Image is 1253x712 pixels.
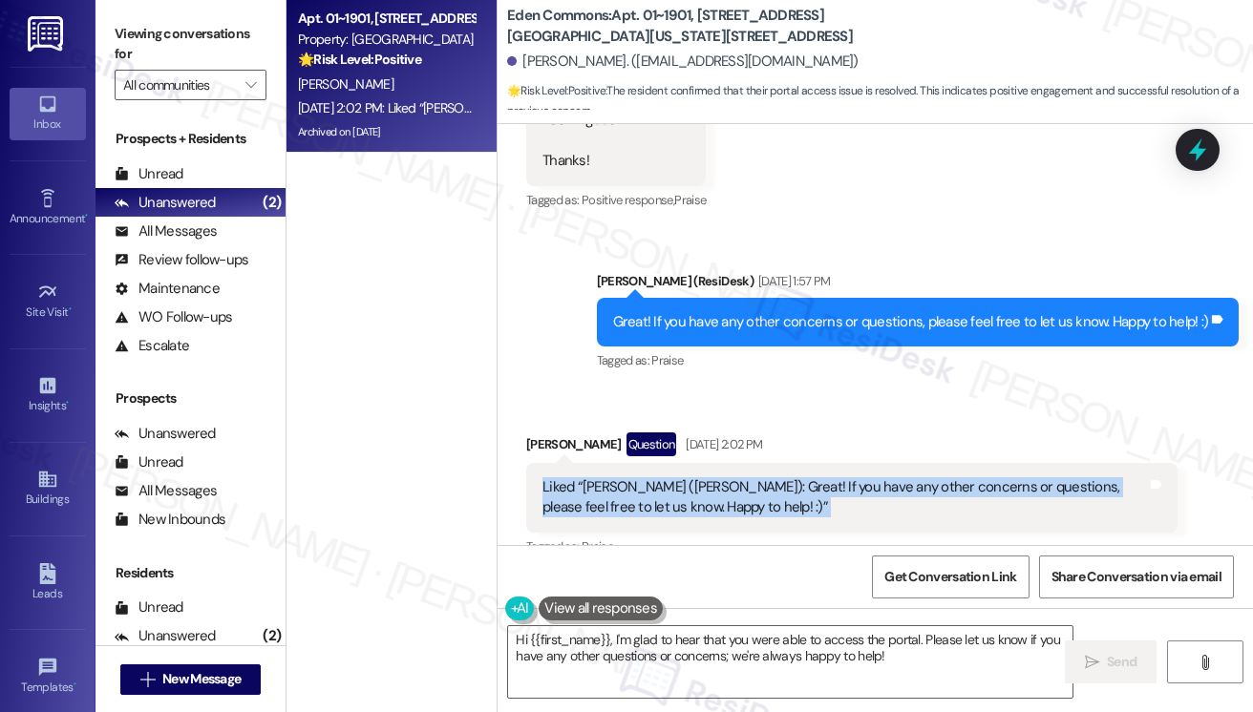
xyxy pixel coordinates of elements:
[96,388,286,408] div: Prospects
[626,432,677,456] div: Question
[10,651,86,702] a: Templates •
[10,88,86,139] a: Inbox
[651,352,683,368] span: Praise
[754,271,831,291] div: [DATE] 1:57 PM
[115,193,216,213] div: Unanswered
[115,336,189,356] div: Escalate
[115,510,225,530] div: New Inbounds
[507,6,889,47] b: Eden Commons: Apt. 01~1901, [STREET_ADDRESS][GEOGRAPHIC_DATA][US_STATE][STREET_ADDRESS]
[526,432,1178,463] div: [PERSON_NAME]
[258,621,286,651] div: (2)
[10,557,86,609] a: Leads
[140,672,155,687] i: 
[85,209,88,222] span: •
[872,555,1029,598] button: Get Conversation Link
[1085,655,1099,670] i: 
[96,563,286,583] div: Residents
[526,533,1178,560] div: Tagged as:
[10,463,86,514] a: Buildings
[1065,640,1157,683] button: Send
[582,192,674,208] span: Positive response ,
[115,164,183,184] div: Unread
[115,481,217,501] div: All Messages
[28,16,67,52] img: ResiDesk Logo
[69,303,72,316] span: •
[674,192,706,208] span: Praise
[298,30,475,50] div: Property: [GEOGRAPHIC_DATA]
[115,452,183,472] div: Unread
[298,51,421,68] strong: 🌟 Risk Level: Positive
[115,250,248,270] div: Review follow-ups
[298,99,1183,116] div: [DATE] 2:02 PM: Liked “[PERSON_NAME] ([PERSON_NAME]): Great! If you have any other concerns or qu...
[115,597,183,618] div: Unread
[66,396,69,409] span: •
[258,188,286,218] div: (2)
[613,312,1209,332] div: Great! If you have any other concerns or questions, please feel free to let us know. Happy to hel...
[115,424,216,444] div: Unanswered
[120,664,262,695] button: New Message
[298,75,393,93] span: [PERSON_NAME]
[115,307,232,327] div: WO Follow-ups
[10,369,86,421] a: Insights •
[526,186,706,214] div: Tagged as:
[1039,555,1234,598] button: Share Conversation via email
[507,83,605,98] strong: 🌟 Risk Level: Positive
[1198,655,1212,670] i: 
[245,77,256,93] i: 
[298,9,475,29] div: Apt. 01~1901, [STREET_ADDRESS][GEOGRAPHIC_DATA][US_STATE][STREET_ADDRESS]
[115,221,217,241] div: All Messages
[597,346,1240,374] div: Tagged as:
[597,271,1240,298] div: [PERSON_NAME] (ResiDesk)
[681,434,762,454] div: [DATE] 2:02 PM
[96,129,286,149] div: Prospects + Residents
[115,19,266,70] label: Viewing conversations for
[507,81,1253,122] span: : The resident confirmed that their portal access issue is resolved. This indicates positive enga...
[10,276,86,327] a: Site Visit •
[74,678,76,691] span: •
[123,70,236,100] input: All communities
[507,52,859,72] div: [PERSON_NAME]. ([EMAIL_ADDRESS][DOMAIN_NAME])
[884,567,1016,587] span: Get Conversation Link
[1051,567,1221,587] span: Share Conversation via email
[582,538,613,555] span: Praise
[296,120,477,144] div: Archived on [DATE]
[115,279,220,299] div: Maintenance
[508,626,1072,698] textarea: Hi {{first_name}}, I'm glad to hear that you were able to access the portal. Please let us know i...
[1107,652,1136,672] span: Send
[542,477,1147,518] div: Liked “[PERSON_NAME] ([PERSON_NAME]): Great! If you have any other concerns or questions, please ...
[542,110,619,171] div: Yes. All good. Thanks!
[162,669,241,689] span: New Message
[115,626,216,646] div: Unanswered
